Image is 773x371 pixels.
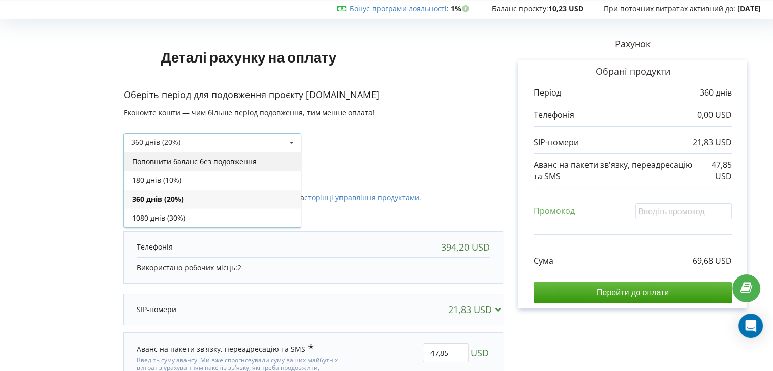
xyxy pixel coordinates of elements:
span: Баланс проєкту: [492,4,548,13]
p: Активовані продукти [123,163,503,176]
p: SIP-номери [137,304,176,315]
p: 360 днів [700,87,732,99]
div: 21,83 USD [448,304,505,315]
div: Open Intercom Messenger [738,314,763,338]
input: Перейти до оплати [534,282,732,303]
p: Використано робочих місць: [137,263,490,273]
p: Період [534,87,561,99]
p: 69,68 USD [693,255,732,267]
span: USD [471,343,489,362]
div: 360 днів (20%) [131,139,180,146]
p: Телефонія [137,242,173,252]
p: Рахунок [503,38,762,51]
h1: Деталі рахунку на оплату [123,33,374,81]
div: Поповнити баланс без подовження [124,152,301,171]
strong: 1% [451,4,472,13]
div: Аванс на пакети зв'язку, переадресацію та SMS [137,343,314,354]
strong: 10,23 USD [548,4,583,13]
p: 21,83 USD [693,137,732,148]
p: SIP-номери [534,137,579,148]
div: 394,20 USD [441,242,490,252]
span: 2 [237,263,241,272]
div: 360 днів (20%) [124,190,301,208]
span: При поточних витратах активний до: [604,4,735,13]
p: Оберіть період для подовження проєкту [DOMAIN_NAME] [123,88,503,102]
div: 1080 днів (30%) [124,208,301,227]
div: 180 днів (10%) [124,171,301,190]
span: Економте кошти — чим більше період подовження, тим менше оплата! [123,108,375,117]
a: сторінці управління продуктами. [304,193,421,202]
p: Промокод [534,205,575,217]
input: Введіть промокод [635,203,732,219]
p: Аванс на пакети зв'язку, переадресацію та SMS [534,159,698,182]
p: Обрані продукти [534,65,732,78]
span: : [350,4,449,13]
a: Бонус програми лояльності [350,4,447,13]
p: Телефонія [534,109,574,121]
p: 47,85 USD [698,159,732,182]
p: Сума [534,255,553,267]
p: 0,00 USD [697,109,732,121]
strong: [DATE] [737,4,761,13]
